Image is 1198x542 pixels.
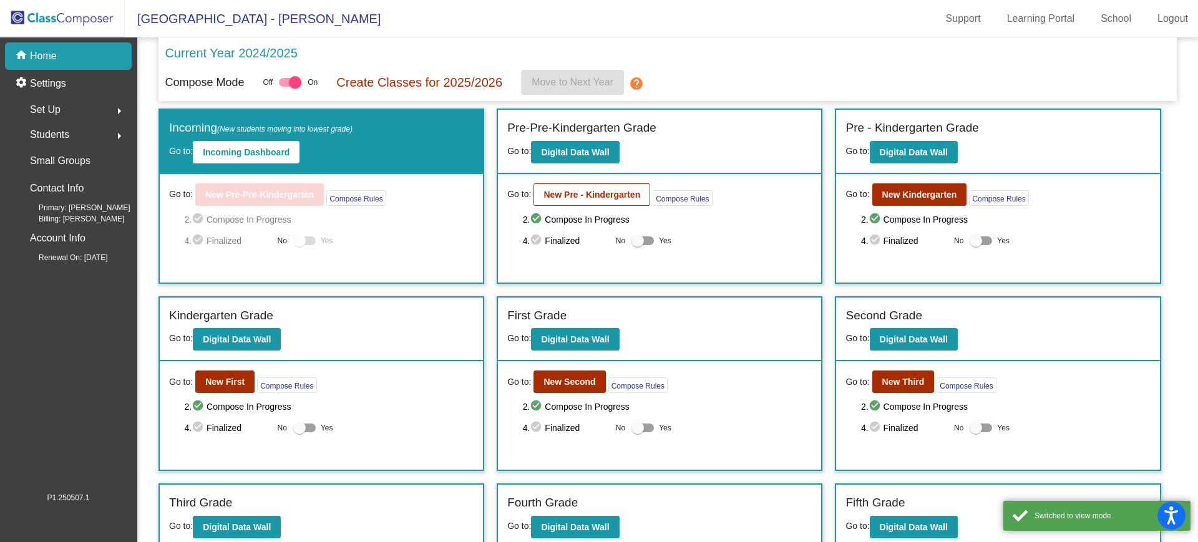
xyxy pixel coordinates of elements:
[193,141,299,163] button: Incoming Dashboard
[880,334,948,344] b: Digital Data Wall
[936,9,991,29] a: Support
[845,333,869,343] span: Go to:
[278,422,287,433] span: No
[541,334,609,344] b: Digital Data Wall
[541,147,609,157] b: Digital Data Wall
[629,76,644,91] mat-icon: help
[112,128,127,143] mat-icon: arrow_right
[530,233,545,248] mat-icon: check_circle
[169,494,232,512] label: Third Grade
[543,377,595,387] b: New Second
[507,119,656,137] label: Pre-Pre-Kindergarten Grade
[336,73,502,92] p: Create Classes for 2025/2026
[165,74,244,91] p: Compose Mode
[184,420,271,435] span: 4. Finalized
[30,180,84,197] p: Contact Info
[659,233,671,248] span: Yes
[507,375,531,389] span: Go to:
[19,252,107,263] span: Renewal On: [DATE]
[278,235,287,246] span: No
[15,76,30,91] mat-icon: settings
[1147,9,1198,29] a: Logout
[193,516,281,538] button: Digital Data Wall
[30,76,66,91] p: Settings
[845,146,869,156] span: Go to:
[205,377,245,387] b: New First
[308,77,318,88] span: On
[882,377,925,387] b: New Third
[169,307,273,325] label: Kindergarten Grade
[203,147,290,157] b: Incoming Dashboard
[616,422,625,433] span: No
[872,183,967,206] button: New Kindergarten
[15,49,30,64] mat-icon: home
[321,233,333,248] span: Yes
[30,49,57,64] p: Home
[845,307,922,325] label: Second Grade
[169,375,193,389] span: Go to:
[869,233,884,248] mat-icon: check_circle
[969,190,1028,206] button: Compose Rules
[869,420,884,435] mat-icon: check_circle
[523,420,610,435] span: 4. Finalized
[937,377,996,393] button: Compose Rules
[169,146,193,156] span: Go to:
[30,230,85,247] p: Account Info
[184,212,474,227] span: 2. Compose In Progress
[192,399,207,414] mat-icon: check_circle
[192,420,207,435] mat-icon: check_circle
[530,420,545,435] mat-icon: check_circle
[169,188,193,201] span: Go to:
[531,328,619,351] button: Digital Data Wall
[521,70,624,95] button: Move to Next Year
[507,494,578,512] label: Fourth Grade
[257,377,316,393] button: Compose Rules
[533,183,650,206] button: New Pre - Kindergarten
[997,233,1010,248] span: Yes
[532,77,613,87] span: Move to Next Year
[861,212,1151,227] span: 2. Compose In Progress
[845,521,869,531] span: Go to:
[870,516,958,538] button: Digital Data Wall
[30,152,90,170] p: Small Groups
[321,420,333,435] span: Yes
[169,333,193,343] span: Go to:
[169,119,353,137] label: Incoming
[530,212,545,227] mat-icon: check_circle
[653,190,712,206] button: Compose Rules
[861,399,1151,414] span: 2. Compose In Progress
[872,370,935,393] button: New Third
[531,516,619,538] button: Digital Data Wall
[608,377,668,393] button: Compose Rules
[203,522,271,532] b: Digital Data Wall
[659,420,671,435] span: Yes
[523,233,610,248] span: 4. Finalized
[541,522,609,532] b: Digital Data Wall
[195,370,255,393] button: New First
[954,235,963,246] span: No
[954,422,963,433] span: No
[882,190,957,200] b: New Kindergarten
[326,190,386,206] button: Compose Rules
[1035,510,1181,521] div: Switched to view mode
[169,521,193,531] span: Go to:
[870,141,958,163] button: Digital Data Wall
[845,494,905,512] label: Fifth Grade
[19,213,124,225] span: Billing: [PERSON_NAME]
[192,212,207,227] mat-icon: check_circle
[217,125,353,133] span: (New students moving into lowest grade)
[869,212,884,227] mat-icon: check_circle
[531,141,619,163] button: Digital Data Wall
[997,420,1010,435] span: Yes
[870,328,958,351] button: Digital Data Wall
[530,399,545,414] mat-icon: check_circle
[523,399,812,414] span: 2. Compose In Progress
[880,522,948,532] b: Digital Data Wall
[184,399,474,414] span: 2. Compose In Progress
[195,183,324,206] button: New Pre-Pre-Kindergarten
[205,190,314,200] b: New Pre-Pre-Kindergarten
[193,328,281,351] button: Digital Data Wall
[845,375,869,389] span: Go to:
[845,188,869,201] span: Go to:
[543,190,640,200] b: New Pre - Kindergarten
